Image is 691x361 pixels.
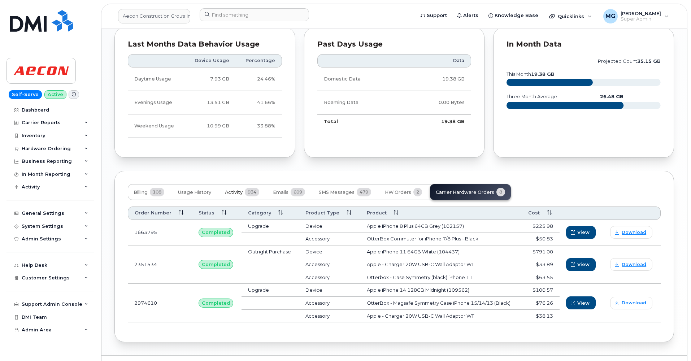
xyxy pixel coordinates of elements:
[522,258,560,271] td: $33.89
[236,114,282,138] td: 33.88%
[202,300,230,306] span: Completed
[622,261,646,268] span: Download
[236,54,282,67] th: Percentage
[299,284,360,297] td: Device
[360,232,522,245] td: OtterBox Commuter for iPhone 7/8 Plus - Black
[385,190,411,195] span: HW Orders
[621,16,661,22] span: Super Admin
[404,114,471,128] td: 19.38 GB
[522,310,560,323] td: $38.13
[299,245,360,258] td: Device
[360,310,522,323] td: Apple - Charger 20W USB-C Wall Adaptor WT
[413,188,422,196] span: 2
[506,71,555,77] text: this month
[150,188,164,196] span: 108
[404,91,471,114] td: 0.00 Bytes
[427,12,447,19] span: Support
[305,210,339,216] span: Product Type
[577,261,590,268] span: View
[128,114,184,138] td: Weekend Usage
[128,245,192,284] td: 2351534
[360,271,522,284] td: Otterbox - Case Symmetry (black) iPhone 11
[128,284,192,322] td: 2974610
[495,12,538,19] span: Knowledge Base
[317,91,404,114] td: Roaming Data
[248,210,271,216] span: Category
[134,190,148,195] span: Billing
[299,220,360,233] td: Device
[236,91,282,114] td: 41.66%
[610,297,652,309] a: Download
[299,297,360,310] td: Accessory
[577,300,590,306] span: View
[184,68,236,91] td: 7.93 GB
[404,54,471,67] th: Data
[200,8,309,21] input: Find something...
[522,297,560,310] td: $76.26
[360,220,522,233] td: Apple iPhone 8 Plus 64GB Grey (102157)
[367,210,387,216] span: Product
[128,91,184,114] td: Evenings Usage
[598,9,674,23] div: Monique Garlington
[242,220,299,233] td: Upgrade
[463,12,478,19] span: Alerts
[558,13,584,19] span: Quicklinks
[528,210,540,216] span: Cost
[299,271,360,284] td: Accessory
[273,190,288,195] span: Emails
[202,261,230,268] span: Completed
[622,300,646,306] span: Download
[531,71,555,77] tspan: 19.38 GB
[522,232,560,245] td: $50.83
[128,91,282,114] tr: Weekdays from 6:00pm to 8:00am
[184,114,236,138] td: 10.99 GB
[506,94,557,99] text: three month average
[128,41,282,48] div: Last Months Data Behavior Usage
[522,284,560,297] td: $100.57
[319,190,355,195] span: SMS Messages
[360,284,522,297] td: Apple iPhone 14 128GB Midnight (109562)
[135,210,171,216] span: Order Number
[566,258,596,271] button: View
[577,229,590,236] span: View
[621,10,661,16] span: [PERSON_NAME]
[317,68,404,91] td: Domestic Data
[299,310,360,323] td: Accessory
[522,245,560,258] td: $791.00
[610,258,652,271] a: Download
[128,220,192,245] td: 1663795
[360,297,522,310] td: OtterBox - Magsafe Symmetry Case iPhone 15/14/13 (Black)
[245,188,259,196] span: 934
[199,210,214,216] span: Status
[299,232,360,245] td: Accessory
[610,226,652,239] a: Download
[566,226,596,239] button: View
[544,9,597,23] div: Quicklinks
[128,114,282,138] tr: Friday from 6:00pm to Monday 8:00am
[225,190,243,195] span: Activity
[317,114,404,128] td: Total
[242,245,299,258] td: Outright Purchase
[605,12,616,21] span: MG
[416,8,452,23] a: Support
[202,229,230,236] span: Completed
[291,188,305,196] span: 609
[178,190,211,195] span: Usage History
[522,220,560,233] td: $225.98
[357,188,371,196] span: 479
[522,271,560,284] td: $63.55
[507,41,661,48] div: In Month Data
[236,68,282,91] td: 24.46%
[299,258,360,271] td: Accessory
[317,41,471,48] div: Past Days Usage
[242,284,299,297] td: Upgrade
[598,58,661,64] text: projected count
[600,94,624,99] text: 26.48 GB
[452,8,483,23] a: Alerts
[118,9,190,23] a: Aecon Construction Group Inc
[622,229,646,236] span: Download
[483,8,543,23] a: Knowledge Base
[360,245,522,258] td: Apple iPhone 11 64GB White (104437)
[360,258,522,271] td: Apple - Charger 20W USB-C Wall Adaptor WT
[404,68,471,91] td: 19.38 GB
